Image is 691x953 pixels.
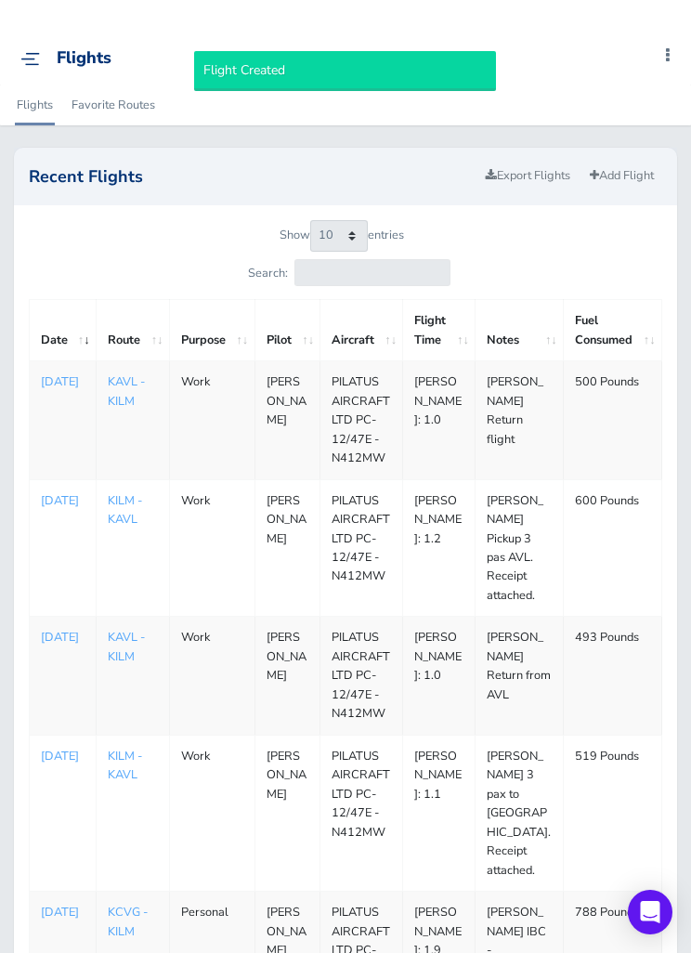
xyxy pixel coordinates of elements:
[169,361,254,479] td: Work
[254,361,320,479] td: [PERSON_NAME]
[320,361,403,479] td: PILATUS AIRCRAFT LTD PC-12/47E - N412MW
[169,479,254,617] td: Work
[581,163,662,189] a: Add Flight
[97,300,170,361] th: Route: activate to sort column ascending
[30,300,97,361] th: Date: activate to sort column ascending
[248,259,450,286] label: Search:
[564,617,662,735] td: 493 Pounds
[108,373,145,409] a: KAVL - KILM
[564,479,662,617] td: 600 Pounds
[169,617,254,735] td: Work
[169,735,254,891] td: Work
[628,890,672,934] div: Open Intercom Messenger
[108,629,145,664] a: KAVL - KILM
[169,300,254,361] th: Purpose: activate to sort column ascending
[320,735,403,891] td: PILATUS AIRCRAFT LTD PC-12/47E - N412MW
[564,735,662,891] td: 519 Pounds
[403,617,476,735] td: [PERSON_NAME]: 1.0
[310,220,368,252] select: Showentries
[477,163,579,189] a: Export Flights
[476,617,564,735] td: [PERSON_NAME] Return from AVL
[320,300,403,361] th: Aircraft: activate to sort column ascending
[564,361,662,479] td: 500 Pounds
[41,747,85,765] a: [DATE]
[403,300,476,361] th: Flight Time: activate to sort column ascending
[41,903,85,921] a: [DATE]
[254,300,320,361] th: Pilot: activate to sort column ascending
[15,85,55,125] a: Flights
[476,361,564,479] td: [PERSON_NAME] Return flight
[108,748,142,783] a: KILM - KAVL
[70,85,157,125] a: Favorite Routes
[294,259,450,286] input: Search:
[403,479,476,617] td: [PERSON_NAME]: 1.2
[108,904,148,939] a: KCVG - KILM
[476,735,564,891] td: [PERSON_NAME] 3 pax to [GEOGRAPHIC_DATA]. Receipt attached.
[254,617,320,735] td: [PERSON_NAME]
[320,617,403,735] td: PILATUS AIRCRAFT LTD PC-12/47E - N412MW
[254,735,320,891] td: [PERSON_NAME]
[254,479,320,617] td: [PERSON_NAME]
[476,479,564,617] td: [PERSON_NAME] Pickup 3 pas AVL. Receipt attached.
[41,372,85,391] a: [DATE]
[194,51,496,90] div: Flight Created
[320,479,403,617] td: PILATUS AIRCRAFT LTD PC-12/47E - N412MW
[29,168,477,185] h2: Recent Flights
[41,491,85,510] a: [DATE]
[57,48,111,69] div: Flights
[476,300,564,361] th: Notes: activate to sort column ascending
[41,628,85,646] a: [DATE]
[20,52,40,66] img: menu_img
[280,220,404,252] label: Show entries
[403,361,476,479] td: [PERSON_NAME]: 1.0
[564,300,662,361] th: Fuel Consumed: activate to sort column ascending
[108,492,142,528] a: KILM - KAVL
[403,735,476,891] td: [PERSON_NAME]: 1.1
